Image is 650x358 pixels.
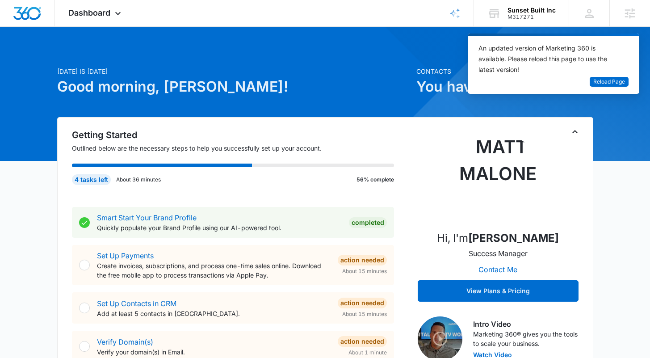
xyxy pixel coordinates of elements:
a: Set Up Contacts in CRM [97,299,176,308]
span: Dashboard [68,8,110,17]
p: 56% complete [356,176,394,184]
h3: Intro Video [473,319,579,329]
img: Matt Malone [453,134,543,223]
button: Contact Me [470,259,526,280]
div: Action Needed [338,298,387,308]
button: Toggle Collapse [570,126,580,137]
p: Hi, I'm [437,230,559,246]
div: account name [507,7,556,14]
div: Completed [349,217,387,228]
span: Reload Page [593,78,625,86]
p: Marketing 360® gives you the tools to scale your business. [473,329,579,348]
a: Smart Start Your Brand Profile [97,213,197,222]
a: Set Up Payments [97,251,154,260]
div: account id [507,14,556,20]
p: About 36 minutes [116,176,161,184]
a: Verify Domain(s) [97,337,153,346]
p: Success Manager [469,248,528,259]
p: Create invoices, subscriptions, and process one-time sales online. Download the free mobile app t... [97,261,331,280]
p: Quickly populate your Brand Profile using our AI-powered tool. [97,223,342,232]
button: Watch Video [473,352,512,358]
button: View Plans & Pricing [418,280,579,302]
h2: Getting Started [72,128,405,142]
p: Outlined below are the necessary steps to help you successfully set up your account. [72,143,405,153]
p: Add at least 5 contacts in [GEOGRAPHIC_DATA]. [97,309,331,318]
h1: Good morning, [PERSON_NAME]! [57,76,411,97]
span: About 1 minute [348,349,387,357]
button: Reload Page [590,77,629,87]
p: Contacts [416,67,593,76]
div: 4 tasks left [72,174,111,185]
div: An updated version of Marketing 360 is available. Please reload this page to use the latest version! [478,43,618,75]
h1: You have no contacts [416,76,593,97]
p: Verify your domain(s) in Email. [97,347,331,357]
p: [DATE] is [DATE] [57,67,411,76]
span: About 15 minutes [342,310,387,318]
div: Action Needed [338,255,387,265]
span: About 15 minutes [342,267,387,275]
strong: [PERSON_NAME] [468,232,559,244]
div: Action Needed [338,336,387,347]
